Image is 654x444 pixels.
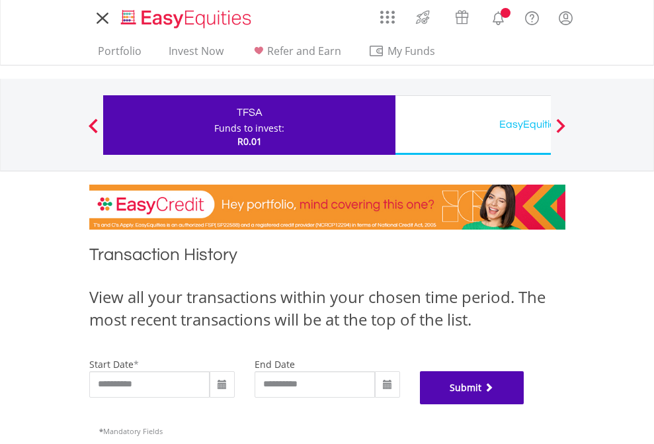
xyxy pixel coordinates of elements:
[420,371,524,404] button: Submit
[116,3,257,30] a: Home page
[245,44,347,65] a: Refer and Earn
[380,10,395,24] img: grid-menu-icon.svg
[372,3,403,24] a: AppsGrid
[267,44,341,58] span: Refer and Earn
[549,3,583,32] a: My Profile
[368,42,455,60] span: My Funds
[451,7,473,28] img: vouchers-v2.svg
[237,135,262,148] span: R0.01
[99,426,163,436] span: Mandatory Fields
[80,125,106,138] button: Previous
[548,125,574,138] button: Next
[111,103,388,122] div: TFSA
[93,44,147,65] a: Portfolio
[163,44,229,65] a: Invest Now
[442,3,481,28] a: Vouchers
[481,3,515,30] a: Notifications
[89,286,565,332] div: View all your transactions within your chosen time period. The most recent transactions will be a...
[412,7,434,28] img: thrive-v2.svg
[89,358,134,371] label: start date
[118,8,257,30] img: EasyEquities_Logo.png
[89,243,565,273] h1: Transaction History
[515,3,549,30] a: FAQ's and Support
[214,122,284,135] div: Funds to invest:
[89,185,565,230] img: EasyCredit Promotion Banner
[255,358,295,371] label: end date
